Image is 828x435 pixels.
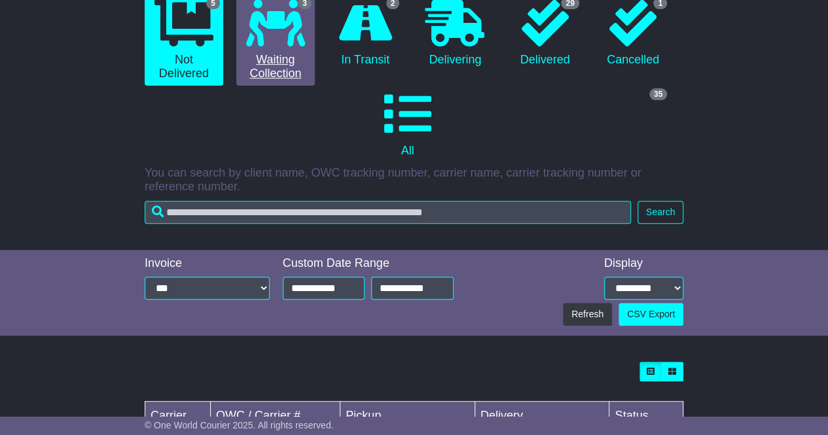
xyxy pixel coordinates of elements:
div: Invoice [145,256,270,271]
div: Custom Date Range [283,256,454,271]
p: You can search by client name, OWC tracking number, carrier name, carrier tracking number or refe... [145,166,683,194]
button: Search [638,201,683,224]
td: Status [609,402,683,430]
button: Refresh [563,303,612,326]
span: 35 [649,88,667,100]
span: © One World Courier 2025. All rights reserved. [145,420,334,430]
td: OWC / Carrier # [210,402,340,430]
a: 35 All [145,86,670,163]
td: Pickup [340,402,475,430]
div: Display [604,256,683,271]
td: Delivery [475,402,609,430]
a: CSV Export [619,303,683,326]
td: Carrier [145,402,210,430]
